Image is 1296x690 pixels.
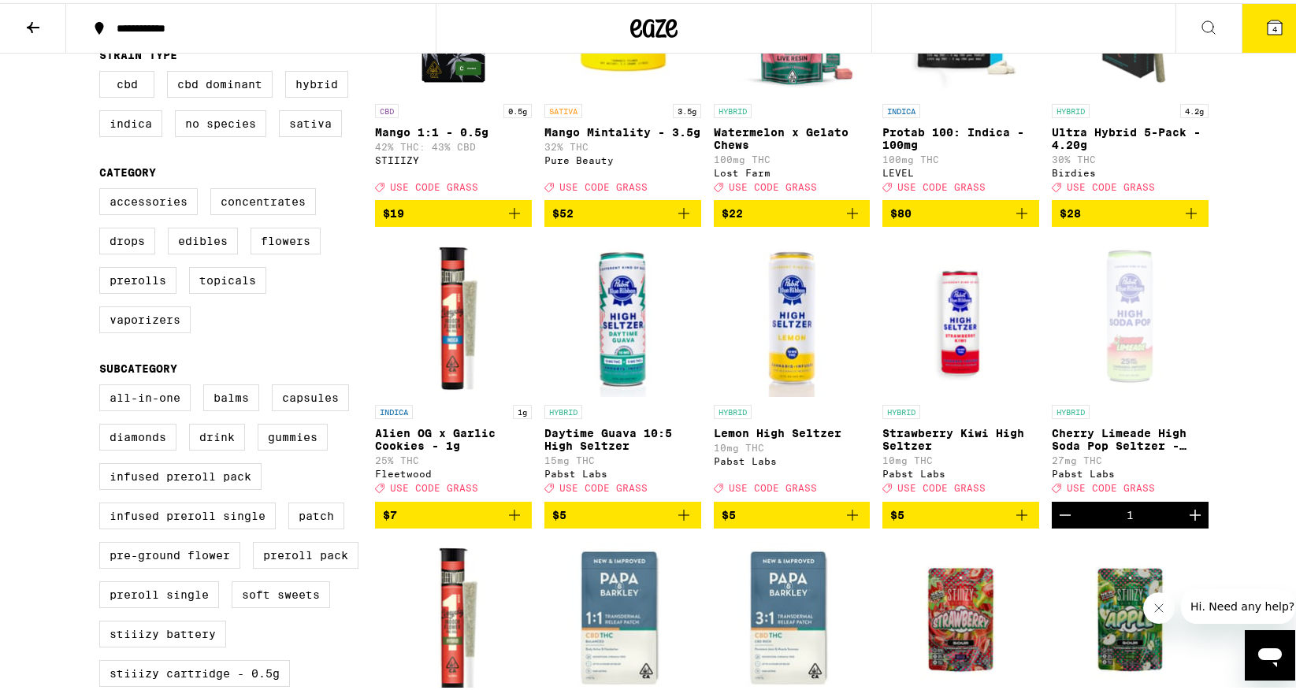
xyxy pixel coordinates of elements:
[1052,424,1209,449] p: Cherry Limeade High Soda Pop Seltzer - 25mg
[544,402,582,416] p: HYBRID
[722,506,736,518] span: $5
[253,539,358,566] label: Preroll Pack
[375,424,532,449] p: Alien OG x Garlic Cookies - 1g
[714,453,871,463] div: Pabst Labs
[1180,101,1209,115] p: 4.2g
[99,460,262,487] label: Infused Preroll Pack
[882,236,1039,498] a: Open page for Strawberry Kiwi High Seltzer from Pabst Labs
[1127,506,1134,518] div: 1
[1052,402,1090,416] p: HYBRID
[99,539,240,566] label: Pre-ground Flower
[882,424,1039,449] p: Strawberry Kiwi High Seltzer
[1182,499,1209,525] button: Increment
[544,466,701,476] div: Pabst Labs
[99,578,219,605] label: Preroll Single
[390,480,478,491] span: USE CODE GRASS
[99,68,154,95] label: CBD
[1067,179,1155,189] span: USE CODE GRASS
[99,657,290,684] label: STIIIZY Cartridge - 0.5g
[1060,204,1081,217] span: $28
[882,236,1039,394] img: Pabst Labs - Strawberry Kiwi High Seltzer
[714,440,871,450] p: 10mg THC
[375,236,532,394] img: Fleetwood - Alien OG x Garlic Cookies - 1g
[375,197,532,224] button: Add to bag
[210,185,316,212] label: Concentrates
[375,236,532,498] a: Open page for Alien OG x Garlic Cookies - 1g from Fleetwood
[1272,21,1277,31] span: 4
[285,68,348,95] label: Hybrid
[99,107,162,134] label: Indica
[1052,151,1209,161] p: 30% THC
[559,179,648,189] span: USE CODE GRASS
[168,224,238,251] label: Edibles
[882,101,920,115] p: INDICA
[890,204,912,217] span: $80
[232,578,330,605] label: Soft Sweets
[714,197,871,224] button: Add to bag
[383,506,397,518] span: $7
[1052,165,1209,175] div: Birdies
[559,480,648,491] span: USE CODE GRASS
[272,381,349,408] label: Capsules
[552,204,574,217] span: $52
[890,506,904,518] span: $5
[99,421,176,447] label: Diamonds
[99,499,276,526] label: Infused Preroll Single
[882,452,1039,462] p: 10mg THC
[375,466,532,476] div: Fleetwood
[513,402,532,416] p: 1g
[375,139,532,149] p: 42% THC: 43% CBD
[544,139,701,149] p: 32% THC
[375,452,532,462] p: 25% THC
[288,499,344,526] label: Patch
[375,101,399,115] p: CBD
[544,152,701,162] div: Pure Beauty
[544,197,701,224] button: Add to bag
[714,236,871,498] a: Open page for Lemon High Seltzer from Pabst Labs
[1052,236,1209,498] a: Open page for Cherry Limeade High Soda Pop Seltzer - 25mg from Pabst Labs
[99,303,191,330] label: Vaporizers
[167,68,273,95] label: CBD Dominant
[503,101,532,115] p: 0.5g
[1052,466,1209,476] div: Pabst Labs
[544,452,701,462] p: 15mg THC
[99,359,177,372] legend: Subcategory
[714,236,871,394] img: Pabst Labs - Lemon High Seltzer
[714,101,752,115] p: HYBRID
[1245,627,1295,677] iframe: Button to launch messaging window
[729,179,817,189] span: USE CODE GRASS
[1052,452,1209,462] p: 27mg THC
[99,185,198,212] label: Accessories
[175,107,266,134] label: No Species
[882,499,1039,525] button: Add to bag
[544,101,582,115] p: SATIVA
[99,224,155,251] label: Drops
[673,101,701,115] p: 3.5g
[714,165,871,175] div: Lost Farm
[258,421,328,447] label: Gummies
[882,123,1039,148] p: Protab 100: Indica - 100mg
[882,466,1039,476] div: Pabst Labs
[279,107,342,134] label: Sativa
[544,424,701,449] p: Daytime Guava 10:5 High Seltzer
[99,618,226,644] label: STIIIZY Battery
[544,499,701,525] button: Add to bag
[882,151,1039,161] p: 100mg THC
[882,165,1039,175] div: LEVEL
[882,197,1039,224] button: Add to bag
[544,236,701,394] img: Pabst Labs - Daytime Guava 10:5 High Seltzer
[544,236,701,498] a: Open page for Daytime Guava 10:5 High Seltzer from Pabst Labs
[1067,480,1155,491] span: USE CODE GRASS
[552,506,566,518] span: $5
[375,402,413,416] p: INDICA
[99,46,177,58] legend: Strain Type
[203,381,259,408] label: Balms
[1052,197,1209,224] button: Add to bag
[99,264,176,291] label: Prerolls
[1143,589,1175,621] iframe: Close message
[375,123,532,135] p: Mango 1:1 - 0.5g
[897,480,986,491] span: USE CODE GRASS
[897,179,986,189] span: USE CODE GRASS
[729,480,817,491] span: USE CODE GRASS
